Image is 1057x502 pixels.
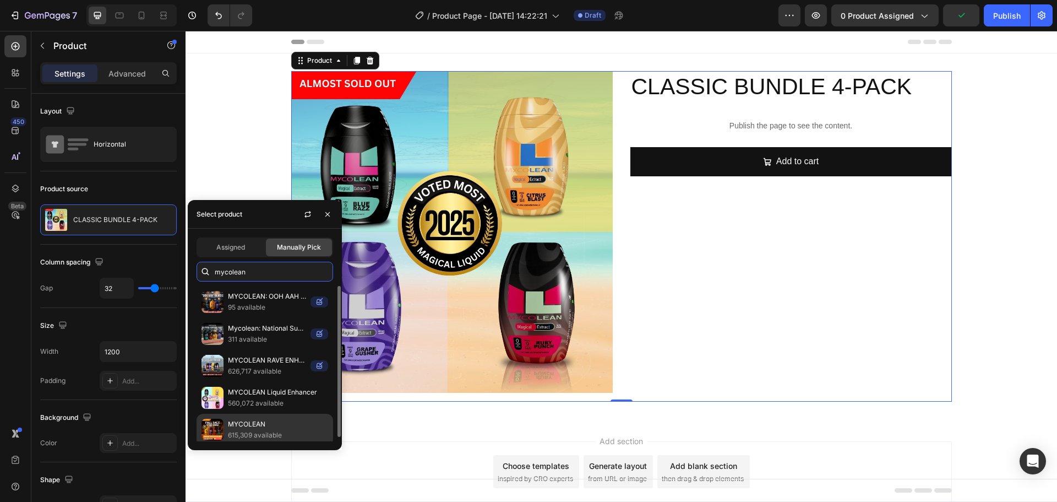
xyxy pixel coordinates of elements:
[476,443,558,453] span: then drag & drop elements
[445,116,766,145] button: Add to cart
[40,411,94,425] div: Background
[228,355,306,366] p: MYCOLEAN RAVE ENHANCER
[445,89,766,101] p: Publish the page to see the content.
[228,334,306,345] p: 311 available
[841,10,914,21] span: 0 product assigned
[40,319,69,333] div: Size
[197,262,333,282] input: Search in Settings & Advanced
[445,40,766,72] h2: CLASSIC BUNDLE 4-PACK
[228,302,306,313] p: 95 available
[40,255,106,270] div: Column spacing
[993,10,1021,21] div: Publish
[228,430,328,441] p: 615,309 available
[122,439,174,449] div: Add...
[402,443,461,453] span: from URL or image
[201,323,224,345] img: collections
[228,398,328,409] p: 560,072 available
[228,419,328,430] p: MYCOLEAN
[94,132,161,157] div: Horizontal
[4,4,82,26] button: 7
[119,25,149,35] div: Product
[591,123,633,139] div: Add to cart
[40,347,58,357] div: Width
[831,4,939,26] button: 0 product assigned
[186,31,1057,502] iframe: Design area
[122,376,174,386] div: Add...
[8,202,26,210] div: Beta
[201,387,224,409] img: collections
[484,429,552,441] div: Add blank section
[228,387,328,398] p: MYCOLEAN Liquid Enhancer
[73,216,157,224] p: CLASSIC BUNDLE 4-PACK
[108,68,146,79] p: Advanced
[197,209,242,219] div: Select product
[984,4,1030,26] button: Publish
[312,443,388,453] span: inspired by CRO experts
[53,39,147,52] p: Product
[410,404,462,416] span: Add section
[201,291,224,313] img: collections
[585,10,601,20] span: Draft
[201,355,224,377] img: collections
[72,9,77,22] p: 7
[404,429,461,441] div: Generate layout
[1020,448,1046,474] div: Open Intercom Messenger
[10,117,26,126] div: 450
[40,438,57,448] div: Color
[317,429,384,441] div: Choose templates
[228,291,306,302] p: MYCOLEAN: OOH AAH Bundle
[55,68,85,79] p: Settings
[40,376,66,386] div: Padding
[228,323,306,334] p: Mycolean: National Sunglasses Day Deal
[216,242,245,252] span: Assigned
[208,4,252,26] div: Undo/Redo
[228,366,306,377] p: 626,717 available
[100,278,133,298] input: Auto
[100,342,176,361] input: Auto
[40,104,77,119] div: Layout
[45,209,67,231] img: product feature img
[40,184,88,194] div: Product source
[201,419,224,441] img: collections
[40,283,53,293] div: Gap
[40,473,75,488] div: Shape
[427,10,430,21] span: /
[432,10,547,21] span: Product Page - [DATE] 14:22:21
[277,242,321,252] span: Manually Pick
